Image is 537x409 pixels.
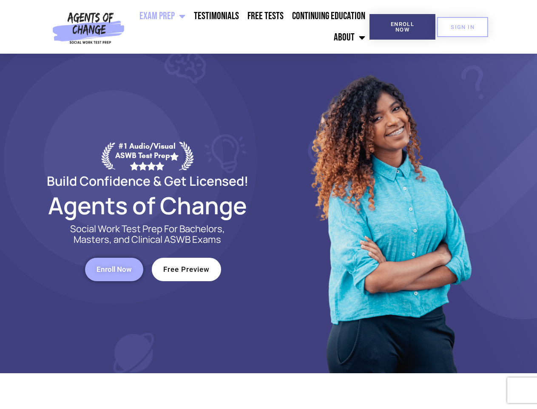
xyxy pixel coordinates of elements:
a: Enroll Now [369,14,435,40]
h2: Build Confidence & Get Licensed! [26,175,269,187]
a: Enroll Now [85,258,143,281]
p: Social Work Test Prep For Bachelors, Masters, and Clinical ASWB Exams [60,224,235,245]
span: Enroll Now [97,266,132,273]
span: Enroll Now [383,21,422,32]
img: Website Image 1 (1) [305,54,475,373]
a: Free Preview [152,258,221,281]
span: SIGN IN [451,24,474,30]
span: Free Preview [163,266,210,273]
a: Testimonials [190,6,243,27]
a: About [330,27,369,48]
nav: Menu [128,6,369,48]
h2: Agents of Change [26,196,269,215]
a: SIGN IN [437,17,488,37]
a: Exam Prep [135,6,190,27]
a: Continuing Education [288,6,369,27]
div: #1 Audio/Visual ASWB Test Prep [115,141,179,170]
a: Free Tests [243,6,288,27]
